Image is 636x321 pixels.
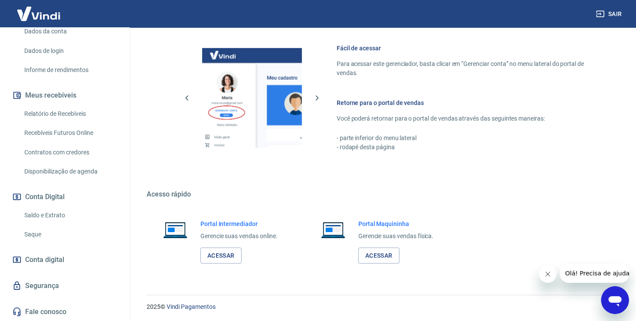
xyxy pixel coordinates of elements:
iframe: Fechar mensagem [539,265,557,283]
p: - parte inferior do menu lateral [337,134,594,143]
button: Sair [594,6,626,22]
a: Dados da conta [21,23,119,40]
a: Vindi Pagamentos [167,303,216,310]
a: Saque [21,226,119,243]
a: Saldo e Extrato [21,206,119,224]
h6: Portal Intermediador [200,219,278,228]
span: Conta digital [25,254,64,266]
a: Acessar [358,248,400,264]
a: Acessar [200,248,242,264]
p: Gerencie suas vendas online. [200,232,278,241]
img: Imagem da dashboard mostrando o botão de gerenciar conta na sidebar no lado esquerdo [202,48,302,148]
a: Recebíveis Futuros Online [21,124,119,142]
h6: Retorne para o portal de vendas [337,98,594,107]
iframe: Mensagem da empresa [560,264,629,283]
img: Vindi [10,0,67,27]
button: Conta Digital [10,187,119,206]
span: Olá! Precisa de ajuda? [5,6,73,13]
p: Você poderá retornar para o portal de vendas através das seguintes maneiras: [337,114,594,123]
p: Gerencie suas vendas física. [358,232,434,241]
a: Contratos com credores [21,144,119,161]
iframe: Botão para abrir a janela de mensagens [601,286,629,314]
a: Informe de rendimentos [21,61,119,79]
img: Imagem de um notebook aberto [157,219,193,240]
p: 2025 © [147,302,615,311]
img: Imagem de um notebook aberto [315,219,351,240]
p: Para acessar este gerenciador, basta clicar em “Gerenciar conta” no menu lateral do portal de ven... [337,59,594,78]
a: Dados de login [21,42,119,60]
h6: Fácil de acessar [337,44,594,52]
h5: Acesso rápido [147,190,615,199]
a: Segurança [10,276,119,295]
button: Meus recebíveis [10,86,119,105]
h6: Portal Maquininha [358,219,434,228]
p: - rodapé desta página [337,143,594,152]
a: Conta digital [10,250,119,269]
a: Relatório de Recebíveis [21,105,119,123]
a: Disponibilização de agenda [21,163,119,180]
